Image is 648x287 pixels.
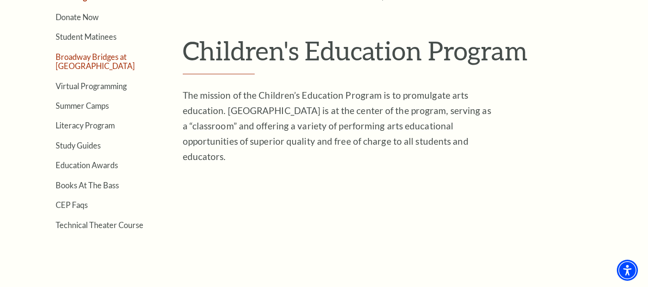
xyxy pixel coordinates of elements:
[56,32,117,41] a: Student Matinees
[56,141,101,150] a: Study Guides
[56,121,115,130] a: Literacy Program
[56,81,127,91] a: Virtual Programming
[56,12,99,22] a: Donate Now
[56,101,109,110] a: Summer Camps
[56,161,118,170] a: Education Awards
[56,181,119,190] a: Books At The Bass
[56,52,135,70] a: Broadway Bridges at [GEOGRAPHIC_DATA]
[56,220,143,230] a: Technical Theater Course
[56,200,88,209] a: CEP Faqs
[183,88,495,164] p: The mission of the Children’s Education Program is to promulgate arts education. [GEOGRAPHIC_DATA...
[183,35,622,74] h1: Children's Education Program
[617,260,638,281] div: Accessibility Menu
